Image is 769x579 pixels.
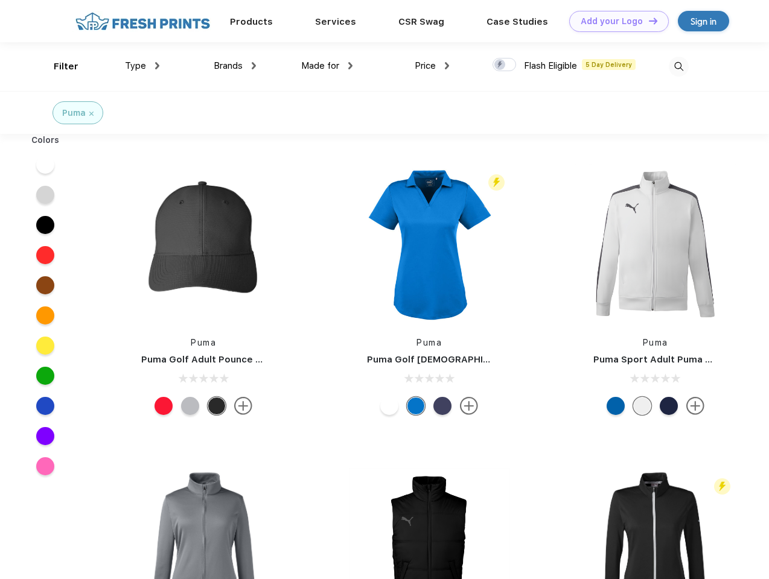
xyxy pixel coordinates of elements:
div: Bright White [380,397,398,415]
span: Made for [301,60,339,71]
a: Sign in [678,11,729,31]
a: Products [230,16,273,27]
span: 5 Day Delivery [582,59,636,70]
div: Add your Logo [581,16,643,27]
div: Quarry [181,397,199,415]
span: Brands [214,60,243,71]
img: flash_active_toggle.svg [488,174,505,191]
img: DT [649,17,657,24]
img: desktop_search.svg [669,57,689,77]
img: func=resize&h=266 [575,164,736,324]
div: High Risk Red [155,397,173,415]
div: Sign in [691,14,716,28]
img: func=resize&h=266 [349,164,509,324]
img: dropdown.png [348,62,353,69]
div: Colors [22,134,69,147]
img: more.svg [686,397,704,415]
a: Puma Golf [DEMOGRAPHIC_DATA]' Icon Golf Polo [367,354,591,365]
a: Puma [643,338,668,347]
span: Price [415,60,436,71]
div: Puma [62,107,86,119]
img: flash_active_toggle.svg [714,478,730,495]
div: Lapis Blue [407,397,425,415]
div: Filter [54,60,78,74]
a: CSR Swag [398,16,444,27]
a: Puma [416,338,442,347]
div: Puma Black [208,397,226,415]
span: Flash Eligible [524,60,577,71]
img: func=resize&h=266 [123,164,284,324]
a: Puma [191,338,216,347]
img: more.svg [234,397,252,415]
img: dropdown.png [252,62,256,69]
a: Services [315,16,356,27]
div: White and Quiet Shade [633,397,651,415]
img: fo%20logo%202.webp [72,11,214,32]
img: more.svg [460,397,478,415]
span: Type [125,60,146,71]
a: Puma Golf Adult Pounce Adjustable Cap [141,354,326,365]
div: Peacoat [433,397,452,415]
img: dropdown.png [445,62,449,69]
div: Peacoat [660,397,678,415]
div: Lapis Blue [607,397,625,415]
img: dropdown.png [155,62,159,69]
img: filter_cancel.svg [89,112,94,116]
